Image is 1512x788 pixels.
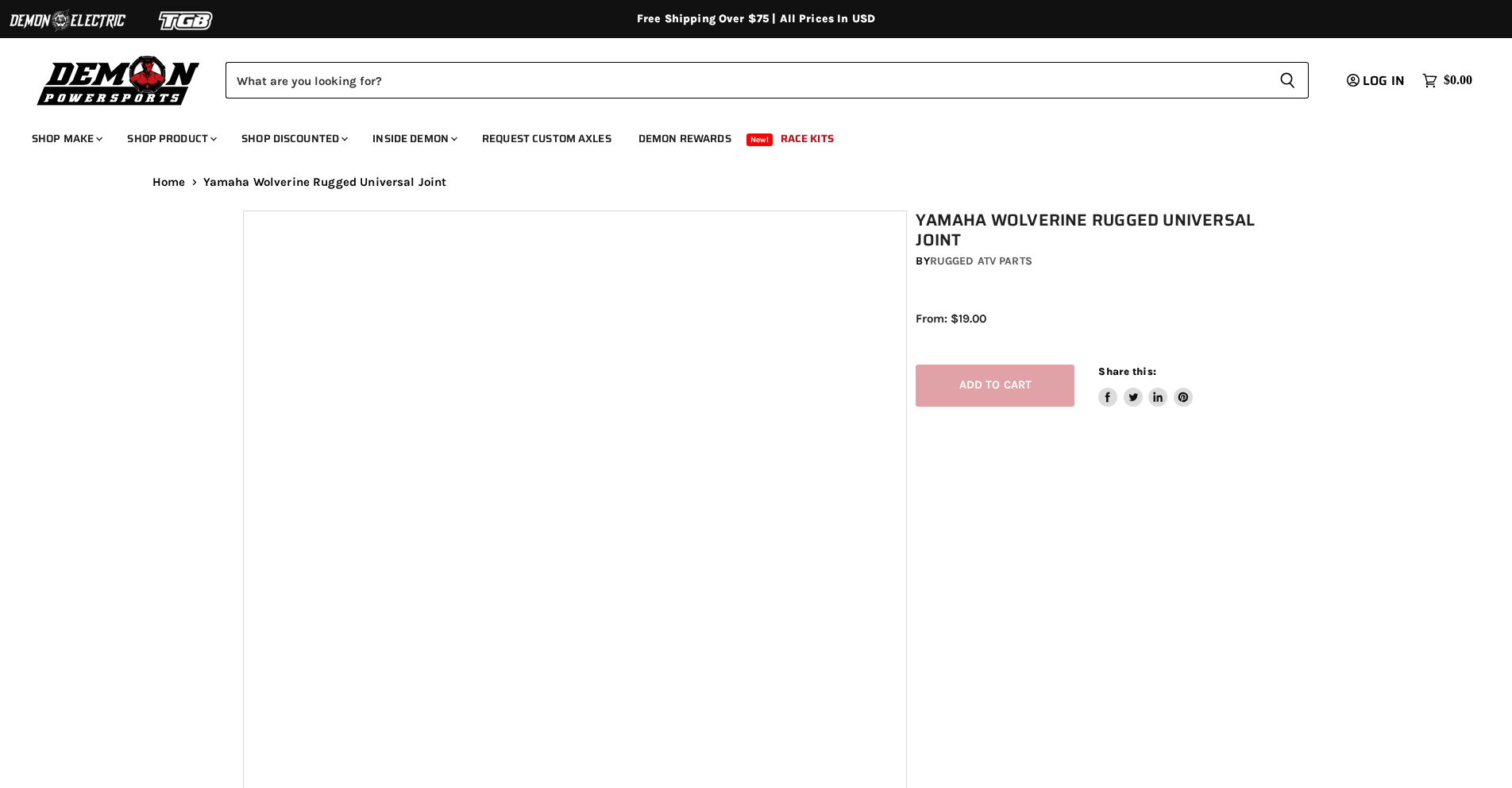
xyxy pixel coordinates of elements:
img: Demon Powersports [32,52,206,108]
span: Yamaha Wolverine Rugged Universal Joint [203,176,447,189]
a: Shop Product [115,122,226,155]
ul: Main menu [20,116,1468,155]
a: Request Custom Axles [470,122,623,155]
img: TGB Logo 2 [127,6,246,36]
div: by [916,253,1278,270]
a: $0.00 [1414,69,1480,92]
span: Log in [1363,71,1405,91]
a: Race Kits [769,122,846,155]
span: From: $19.00 [916,311,986,326]
input: Search [226,62,1267,98]
aside: Share this: [1098,365,1193,407]
a: Inside Demon [361,122,467,155]
span: Share this: [1098,365,1155,377]
form: Product [226,62,1309,98]
h1: Yamaha Wolverine Rugged Universal Joint [916,211,1278,250]
img: Demon Electric Logo 2 [8,6,127,36]
a: Log in [1340,74,1414,88]
span: $0.00 [1444,73,1472,88]
a: Home [152,176,186,189]
button: Search [1267,62,1309,98]
nav: Breadcrumbs [121,176,1391,189]
div: Free Shipping Over $75 | All Prices In USD [121,12,1391,26]
span: New! [746,133,773,146]
a: Shop Make [20,122,112,155]
a: Shop Discounted [229,122,357,155]
a: Demon Rewards [627,122,743,155]
a: Rugged ATV Parts [930,254,1032,268]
